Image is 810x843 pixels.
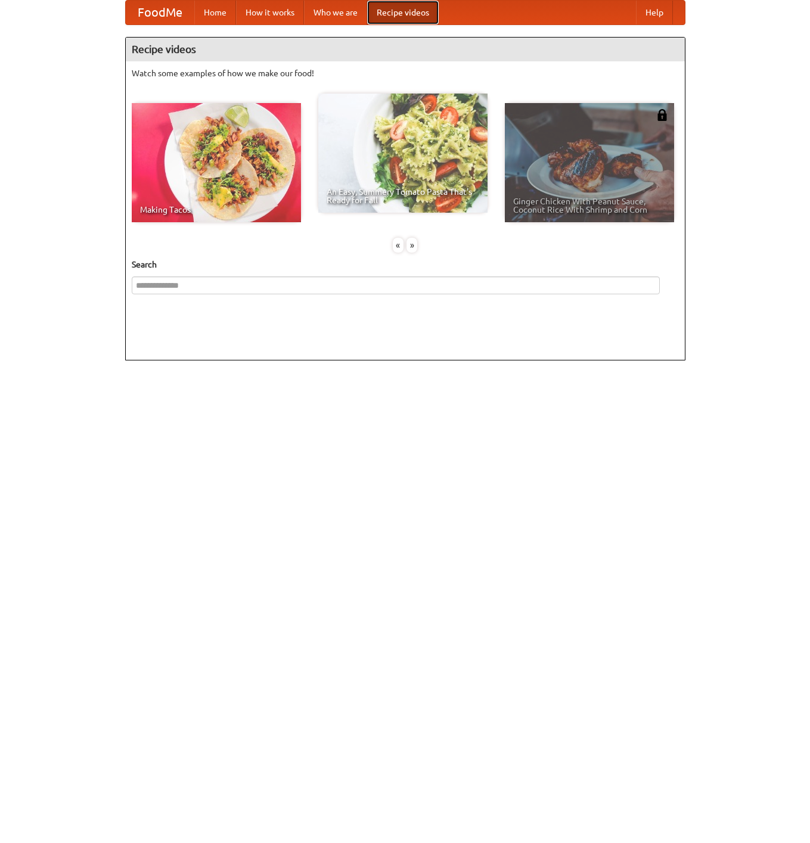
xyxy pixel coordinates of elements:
img: 483408.png [656,109,668,121]
span: Making Tacos [140,206,293,214]
a: Making Tacos [132,103,301,222]
a: Help [636,1,673,24]
a: Home [194,1,236,24]
span: An Easy, Summery Tomato Pasta That's Ready for Fall [327,188,479,204]
p: Watch some examples of how we make our food! [132,67,679,79]
h4: Recipe videos [126,38,685,61]
a: Who we are [304,1,367,24]
div: » [406,238,417,253]
a: How it works [236,1,304,24]
h5: Search [132,259,679,270]
a: An Easy, Summery Tomato Pasta That's Ready for Fall [318,94,488,213]
a: Recipe videos [367,1,439,24]
a: FoodMe [126,1,194,24]
div: « [393,238,404,253]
